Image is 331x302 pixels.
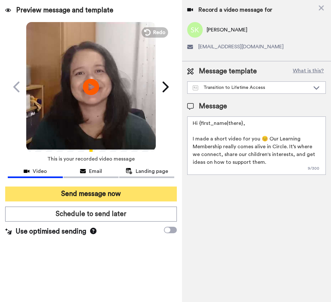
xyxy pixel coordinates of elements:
button: What is this? [291,66,326,76]
button: Send message now [5,187,177,201]
span: [EMAIL_ADDRESS][DOMAIN_NAME] [198,43,284,51]
span: Email [89,167,102,175]
div: Transition to Lifetime Access [193,84,310,91]
button: Schedule to send later [5,207,177,222]
span: Use optimised sending [16,227,86,236]
textarea: Hi {first_name|there}, I made a short video for you 😊 Our Learning Membership really comes alive ... [187,116,326,175]
span: Message template [199,66,257,76]
img: Message-temps.svg [193,85,198,91]
span: Message [199,102,227,111]
span: This is your recorded video message [47,152,135,166]
span: Landing page [136,167,168,175]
